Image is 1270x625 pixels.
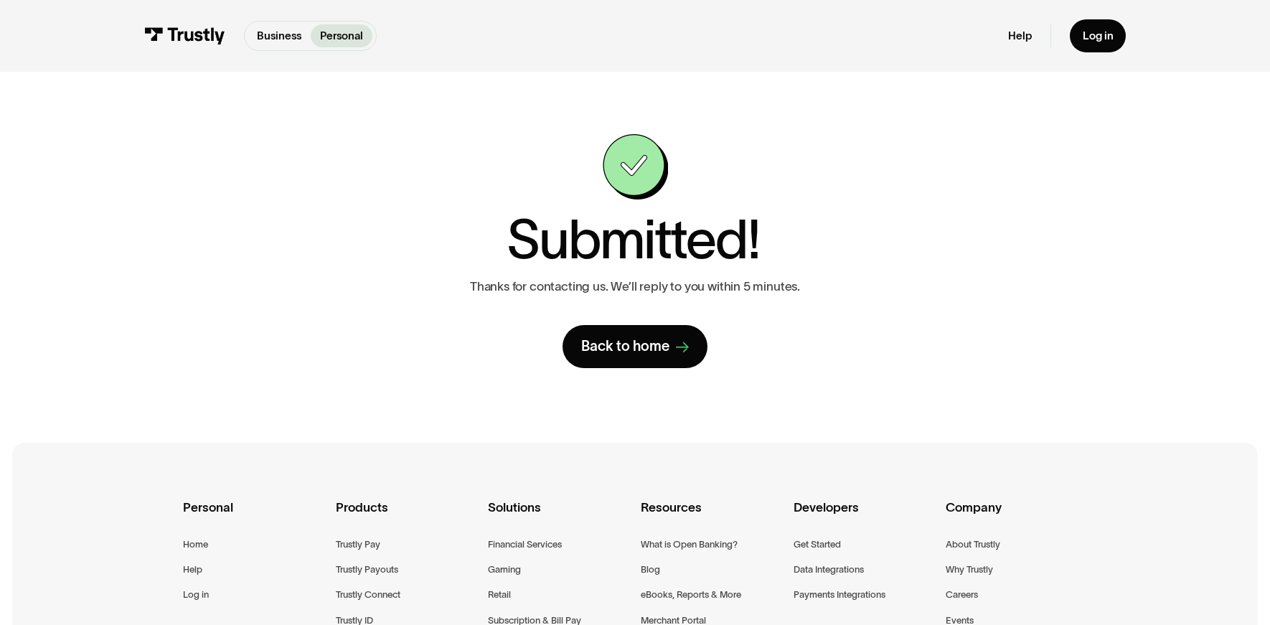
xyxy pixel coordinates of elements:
[507,212,760,266] h1: Submitted!
[641,497,782,536] div: Resources
[336,497,477,536] div: Products
[1083,29,1114,43] div: Log in
[183,587,209,603] a: Log in
[946,587,978,603] a: Careers
[794,537,841,553] a: Get Started
[794,587,885,603] a: Payments Integrations
[946,497,1087,536] div: Company
[1070,19,1126,52] a: Log in
[794,497,935,536] div: Developers
[488,562,521,578] a: Gaming
[336,537,380,553] a: Trustly Pay
[183,497,324,536] div: Personal
[641,562,660,578] a: Blog
[488,497,629,536] div: Solutions
[794,562,864,578] a: Data Integrations
[336,562,398,578] a: Trustly Payouts
[183,537,208,553] a: Home
[336,587,400,603] a: Trustly Connect
[320,28,363,44] p: Personal
[248,24,311,47] a: Business
[1008,29,1032,43] a: Help
[488,587,511,603] a: Retail
[257,28,301,44] p: Business
[563,325,707,368] a: Back to home
[470,279,800,294] p: Thanks for contacting us. We’ll reply to you within 5 minutes.
[144,27,225,44] img: Trustly Logo
[488,537,562,553] a: Financial Services
[946,562,993,578] a: Why Trustly
[946,537,1000,553] a: About Trustly
[311,24,372,47] a: Personal
[581,337,669,355] div: Back to home
[183,562,202,578] a: Help
[641,537,738,553] a: What is Open Banking?
[641,587,741,603] a: eBooks, Reports & More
